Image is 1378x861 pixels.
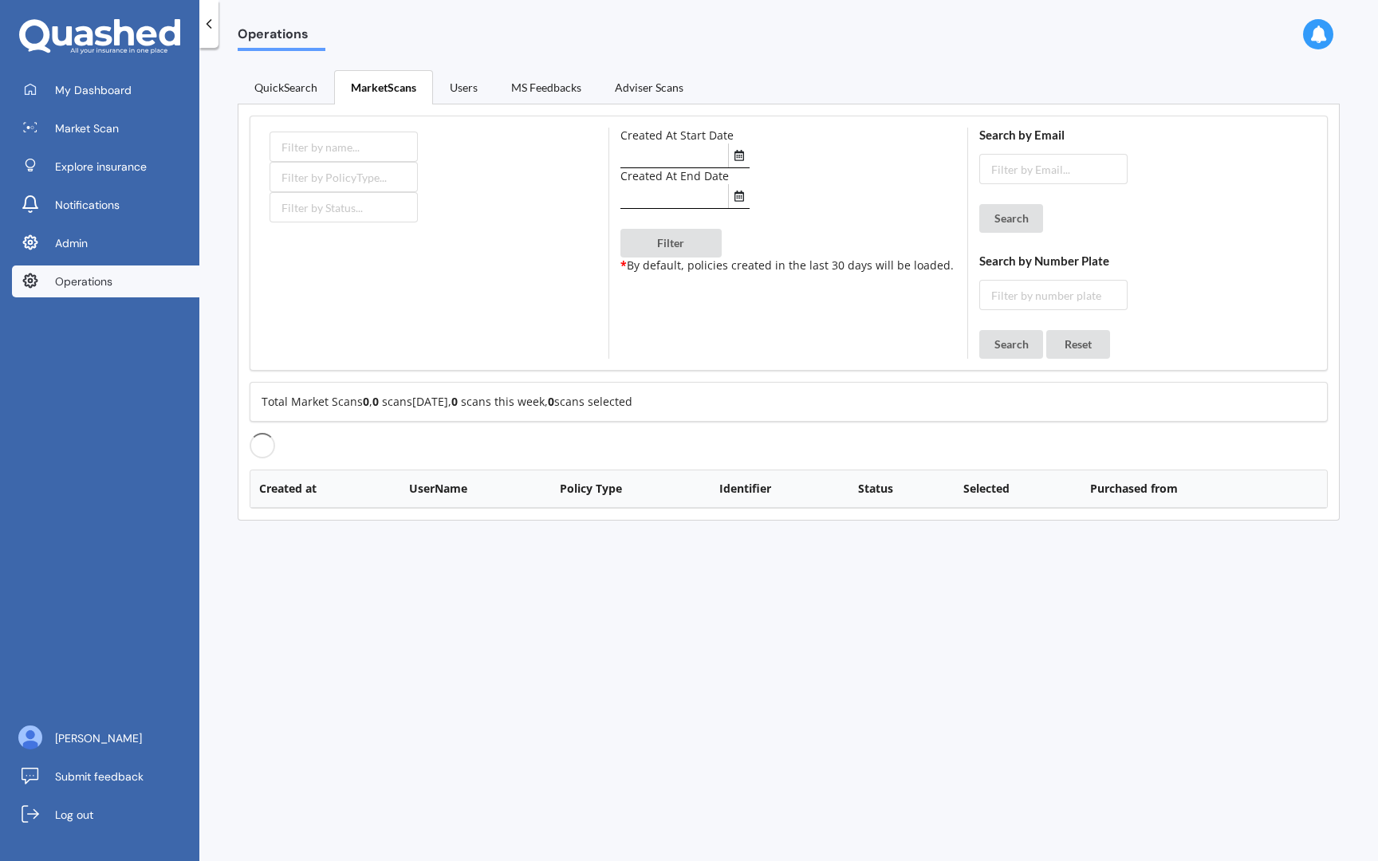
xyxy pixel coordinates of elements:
[238,26,325,48] span: Operations
[55,197,120,213] span: Notifications
[979,330,1043,359] button: Search
[262,394,632,409] span: Total Market Scans , scan s [DATE], scans this week, scans selected
[451,394,458,409] b: 0
[270,162,418,192] input: Filter by PolicyType...
[372,394,379,409] b: 0
[494,70,598,104] a: MS Feedbacks
[979,154,1128,184] input: Filter by Email...
[55,235,88,251] span: Admin
[548,394,554,409] b: 0
[849,470,955,508] th: Status
[12,151,199,183] a: Explore insurance
[598,70,700,104] a: Adviser Scans
[12,722,199,754] a: [PERSON_NAME]
[620,229,722,258] button: Filter
[55,273,112,289] span: Operations
[55,82,132,98] span: My Dashboard
[55,769,144,784] span: Submit feedback
[55,807,93,823] span: Log out
[55,730,142,746] span: [PERSON_NAME]
[12,227,199,259] a: Admin
[979,280,1128,310] input: Filter by number plate
[620,168,729,183] label: Created At End Date
[728,143,750,167] button: Select date
[250,470,400,508] th: Created at
[12,761,199,792] a: Submit feedback
[18,725,42,749] img: ALV-UjU6YHOUIM1AGx_4vxbOkaOq-1eqc8a3URkVIJkc_iWYmQ98kTe7fc9QMVOBV43MoXmOPfWPN7JjnmUwLuIGKVePaQgPQ...
[270,192,418,222] input: Filter by Status...
[55,120,119,136] span: Market Scan
[238,70,334,104] a: QuickSearch
[979,128,1316,143] h4: Search by Email
[1081,470,1292,508] th: Purchased from
[12,74,199,106] a: My Dashboard
[400,470,552,508] th: UserName
[620,128,734,143] label: Created At Start Date
[711,470,849,508] th: Identifier
[55,159,147,175] span: Explore insurance
[363,394,369,409] b: 0
[620,258,954,273] span: By default, policies created in the last 30 days will be loaded.
[433,70,494,104] a: Users
[270,132,418,162] input: Filter by name...
[12,265,199,297] a: Operations
[12,112,199,144] a: Market Scan
[728,184,750,208] button: Select date
[551,470,711,508] th: Policy Type
[334,70,433,104] a: MarketScans
[1046,330,1110,359] button: Reset
[979,254,1316,269] h4: Search by Number Plate
[979,204,1043,233] button: Search
[12,799,199,831] a: Log out
[12,189,199,221] a: Notifications
[955,470,1082,508] th: Selected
